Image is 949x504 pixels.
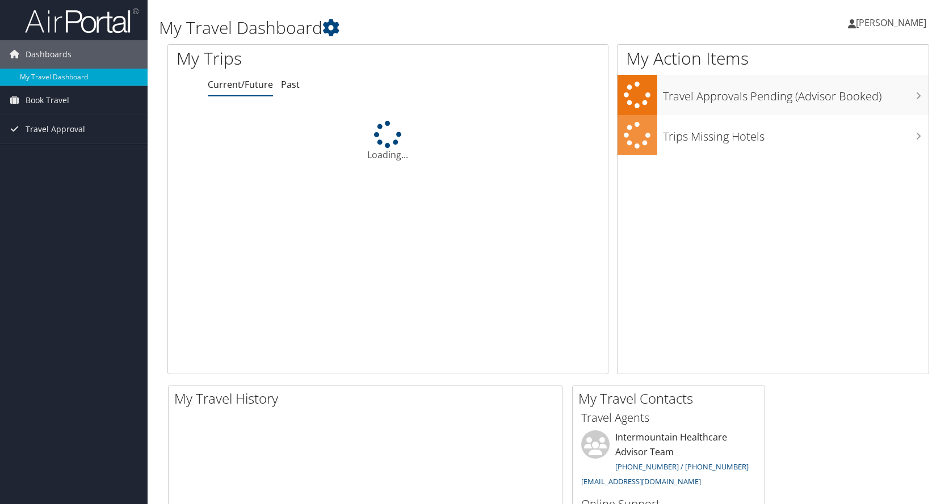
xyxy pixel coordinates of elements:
[618,46,929,70] h1: My Action Items
[174,389,562,408] h2: My Travel History
[576,430,762,491] li: Intermountain Healthcare Advisor Team
[26,115,85,143] span: Travel Approval
[856,16,926,29] span: [PERSON_NAME]
[159,16,678,40] h1: My Travel Dashboard
[26,86,69,115] span: Book Travel
[618,115,929,155] a: Trips Missing Hotels
[578,389,765,408] h2: My Travel Contacts
[848,6,938,40] a: [PERSON_NAME]
[581,476,701,486] a: [EMAIL_ADDRESS][DOMAIN_NAME]
[663,123,929,145] h3: Trips Missing Hotels
[663,83,929,104] h3: Travel Approvals Pending (Advisor Booked)
[615,461,749,472] a: [PHONE_NUMBER] / [PHONE_NUMBER]
[618,75,929,115] a: Travel Approvals Pending (Advisor Booked)
[25,7,138,34] img: airportal-logo.png
[177,46,416,70] h1: My Trips
[208,78,273,91] a: Current/Future
[26,40,72,69] span: Dashboards
[581,410,756,426] h3: Travel Agents
[281,78,300,91] a: Past
[168,121,608,162] div: Loading...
